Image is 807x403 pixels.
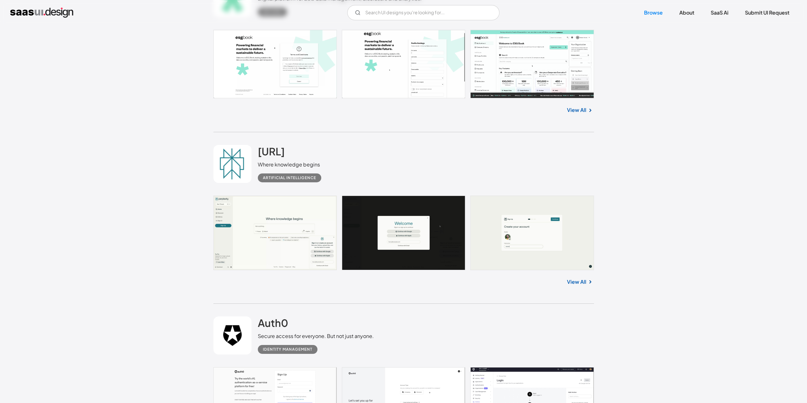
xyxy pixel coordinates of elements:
form: Email Form [347,5,499,20]
a: SaaS Ai [703,6,736,20]
input: Search UI designs you're looking for... [347,5,499,20]
a: Submit UI Request [737,6,797,20]
a: [URL] [258,145,285,161]
a: Browse [636,6,670,20]
a: View All [567,106,586,114]
h2: Auth0 [258,316,288,329]
div: Artificial Intelligence [263,174,316,182]
a: View All [567,278,586,286]
h2: [URL] [258,145,285,158]
a: About [672,6,702,20]
div: Secure access for everyone. But not just anyone. [258,332,374,340]
div: Where knowledge begins [258,161,326,168]
div: Identity Management [263,346,312,353]
a: Auth0 [258,316,288,332]
a: home [10,8,73,18]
